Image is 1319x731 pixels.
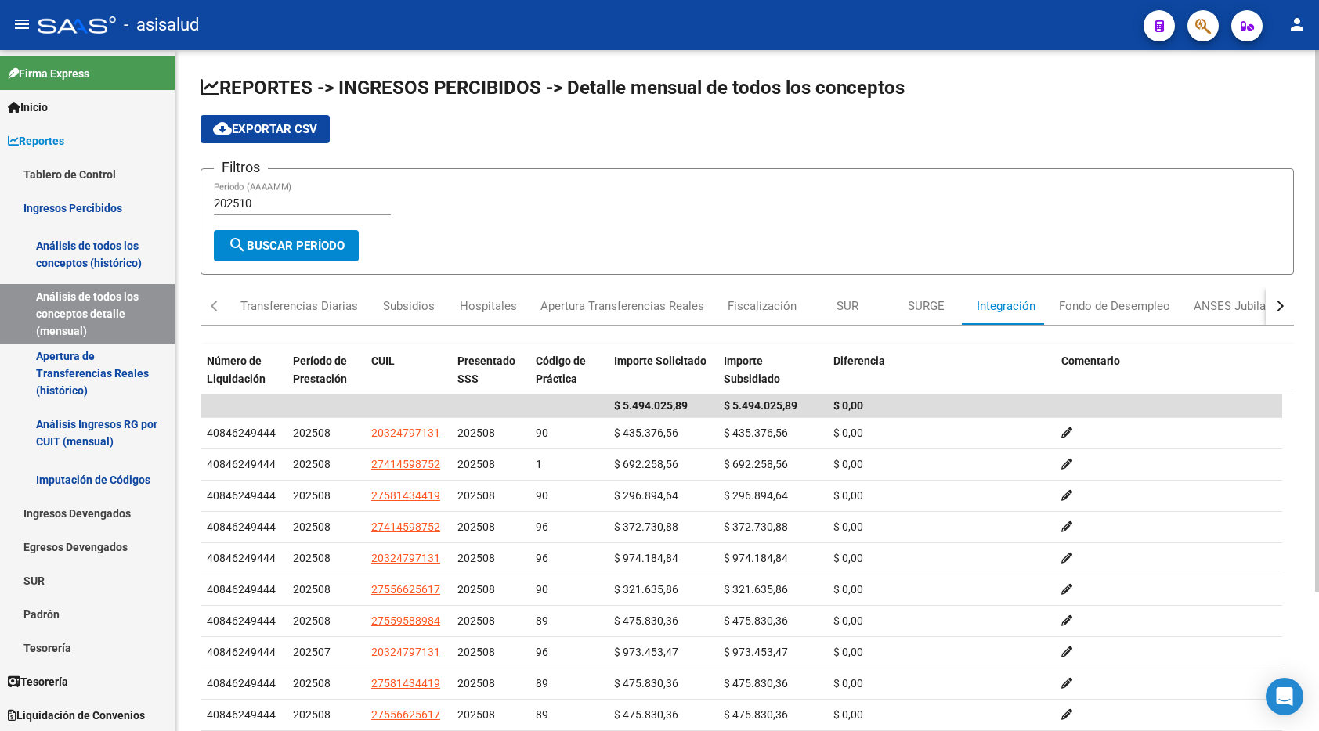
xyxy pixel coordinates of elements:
span: $ 0,00 [833,708,863,721]
span: 27559588984 [371,614,440,627]
span: 40846249444 [207,552,276,564]
datatable-header-cell: Código de Práctica [529,344,608,396]
datatable-header-cell: Presentado SSS [451,344,529,396]
span: Inicio [8,99,48,116]
mat-icon: person [1288,15,1306,34]
span: 27414598752 [371,520,440,533]
span: 202508 [457,677,495,690]
span: Período de Prestación [293,355,347,385]
span: 40846249444 [207,583,276,596]
span: $ 692.258,56 [614,458,678,470]
span: 90 [536,583,548,596]
span: $ 372.730,88 [724,520,788,533]
span: 27556625617 [371,708,440,721]
datatable-header-cell: Importe Subsidiado [717,344,827,396]
span: 27581434419 [371,489,440,502]
span: 202508 [293,552,331,564]
span: 27556625617 [371,583,440,596]
span: 202508 [457,489,495,502]
span: 202508 [293,677,331,690]
span: Comentario [1061,355,1120,367]
span: 202508 [293,427,331,439]
span: 202508 [293,708,331,721]
div: Transferencias Diarias [240,297,358,315]
span: 202508 [293,614,331,627]
div: ANSES Jubilados [1194,297,1285,315]
span: 202508 [457,708,495,721]
div: Fiscalización [728,297,797,315]
span: - asisalud [124,8,199,42]
div: Apertura Transferencias Reales [540,297,704,315]
mat-icon: cloud_download [213,119,232,138]
span: Reportes [8,132,64,149]
span: 1 [536,458,542,470]
span: 40846249444 [207,708,276,721]
span: $ 5.494.025,89 [614,399,688,412]
span: Liquidación de Convenios [8,707,145,724]
h3: Filtros [214,157,268,178]
span: Buscar Período [228,239,345,253]
div: SUR [837,297,858,315]
span: 40846249444 [207,458,276,470]
span: REPORTES -> INGRESOS PERCIBIDOS -> Detalle mensual de todos los conceptos [201,77,905,99]
span: 96 [536,552,548,564]
span: 40846249444 [207,489,276,502]
span: $ 0,00 [833,614,863,627]
span: 40846249444 [207,677,276,690]
span: $ 475.830,36 [724,708,788,721]
span: 202508 [293,520,331,533]
span: Importe Solicitado [614,355,706,367]
span: Código de Práctica [536,355,586,385]
span: $ 0,00 [833,489,863,502]
span: Firma Express [8,65,89,82]
span: Exportar CSV [213,122,317,136]
span: $ 0,00 [833,427,863,439]
span: 202508 [293,583,331,596]
span: 202508 [293,458,331,470]
span: 202508 [457,614,495,627]
span: $ 372.730,88 [614,520,678,533]
div: Hospitales [460,297,517,315]
span: $ 296.894,64 [614,489,678,502]
datatable-header-cell: Número de Liquidación [201,344,287,396]
div: Integración [977,297,1035,315]
span: $ 475.830,36 [614,614,678,627]
span: 202508 [457,583,495,596]
span: 202508 [457,458,495,470]
span: $ 973.453,47 [724,646,788,658]
span: $ 0,00 [833,520,863,533]
span: 20324797131 [371,646,440,658]
mat-icon: search [228,236,247,254]
span: $ 0,00 [833,677,863,690]
datatable-header-cell: Período de Prestación [287,344,365,396]
datatable-header-cell: CUIL [365,344,451,396]
button: Exportar CSV [201,115,330,143]
span: 89 [536,614,548,627]
span: $ 974.184,84 [724,552,788,564]
span: 202508 [293,489,331,502]
span: 202508 [457,520,495,533]
datatable-header-cell: Importe Solicitado [608,344,717,396]
span: Tesorería [8,673,68,690]
div: Subsidios [383,297,435,315]
span: $ 973.453,47 [614,646,678,658]
span: 40846249444 [207,614,276,627]
span: 20324797131 [371,552,440,564]
div: Fondo de Desempleo [1059,297,1170,315]
span: 40846249444 [207,646,276,658]
button: Buscar Período [214,230,359,261]
span: $ 0,00 [833,583,863,596]
span: 90 [536,427,548,439]
span: 96 [536,646,548,658]
span: $ 0,00 [833,458,863,470]
span: 96 [536,520,548,533]
span: Importe Subsidiado [724,355,780,385]
span: 27414598752 [371,458,440,470]
span: $ 5.494.025,89 [724,399,797,412]
datatable-header-cell: Comentario [1055,344,1283,396]
span: 202508 [457,646,495,658]
span: 90 [536,489,548,502]
datatable-header-cell: Diferencia [827,344,1055,396]
span: 20324797131 [371,427,440,439]
span: 202508 [457,552,495,564]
